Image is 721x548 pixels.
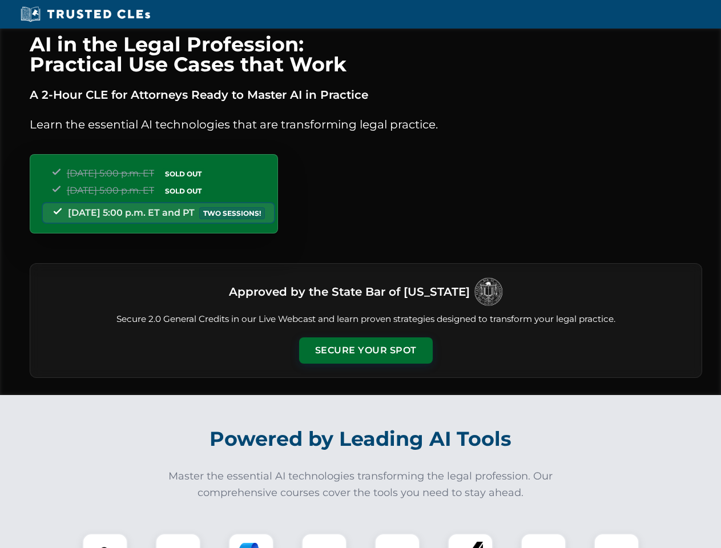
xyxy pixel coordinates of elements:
p: Secure 2.0 General Credits in our Live Webcast and learn proven strategies designed to transform ... [44,313,688,326]
button: Secure Your Spot [299,337,433,364]
p: Master the essential AI technologies transforming the legal profession. Our comprehensive courses... [161,468,561,501]
h1: AI in the Legal Profession: Practical Use Cases that Work [30,34,702,74]
h3: Approved by the State Bar of [US_STATE] [229,281,470,302]
img: Logo [474,277,503,306]
h2: Powered by Leading AI Tools [45,419,677,459]
img: Trusted CLEs [17,6,154,23]
span: [DATE] 5:00 p.m. ET [67,185,154,196]
span: SOLD OUT [161,168,206,180]
span: [DATE] 5:00 p.m. ET [67,168,154,179]
p: Learn the essential AI technologies that are transforming legal practice. [30,115,702,134]
span: SOLD OUT [161,185,206,197]
p: A 2-Hour CLE for Attorneys Ready to Master AI in Practice [30,86,702,104]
